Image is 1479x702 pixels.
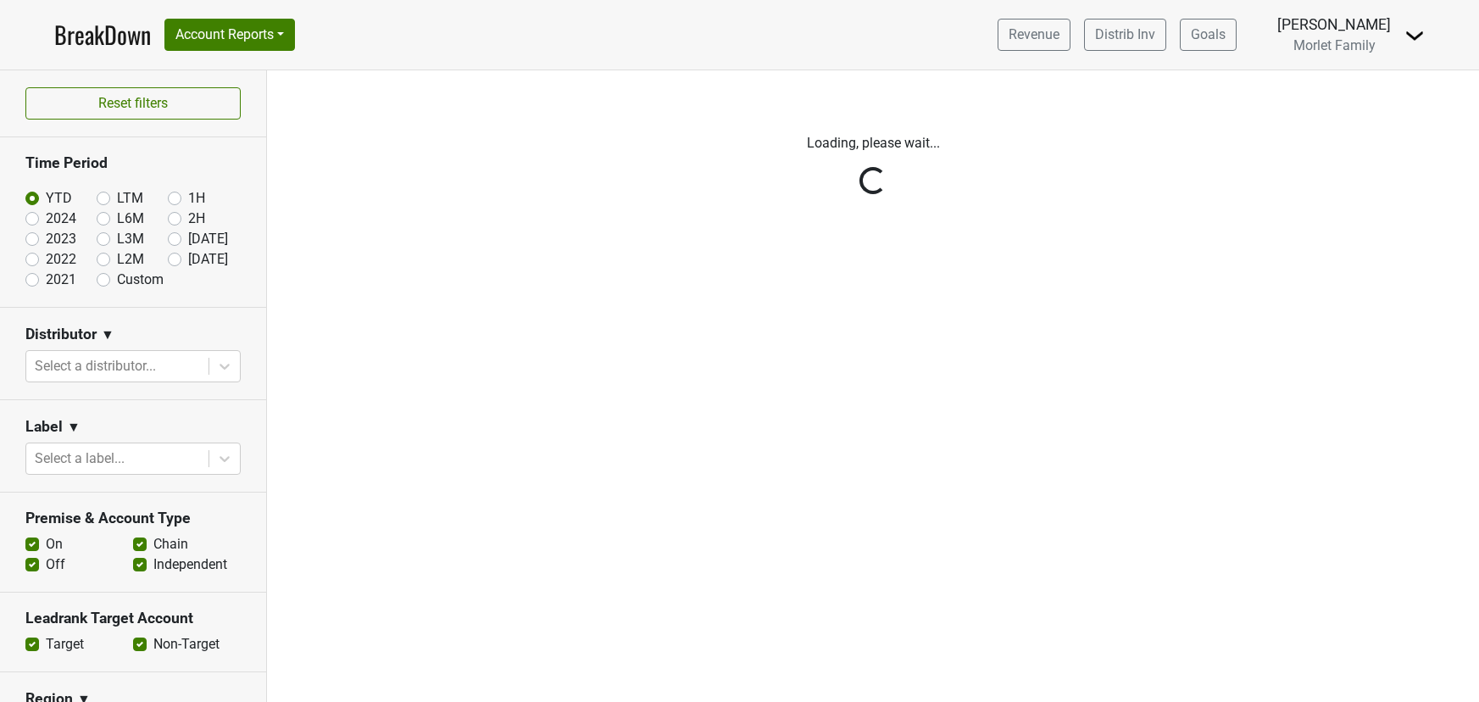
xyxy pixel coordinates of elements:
a: Distrib Inv [1084,19,1166,51]
span: Morlet Family [1293,37,1376,53]
div: [PERSON_NAME] [1277,14,1391,36]
button: Account Reports [164,19,295,51]
img: Dropdown Menu [1404,25,1425,46]
p: Loading, please wait... [403,133,1343,153]
a: BreakDown [54,17,151,53]
a: Goals [1180,19,1237,51]
a: Revenue [998,19,1070,51]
